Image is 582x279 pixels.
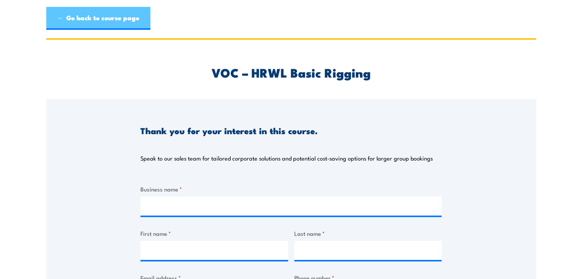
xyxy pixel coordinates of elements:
[140,67,442,78] h2: VOC – HRWL Basic Rigging
[140,154,433,162] p: Speak to our sales team for tailored corporate solutions and potential cost-saving options for la...
[294,229,442,238] label: Last name
[140,185,442,193] label: Business name
[140,229,288,238] label: First name
[46,7,150,30] a: ← Go back to course page
[140,126,318,135] h3: Thank you for your interest in this course.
